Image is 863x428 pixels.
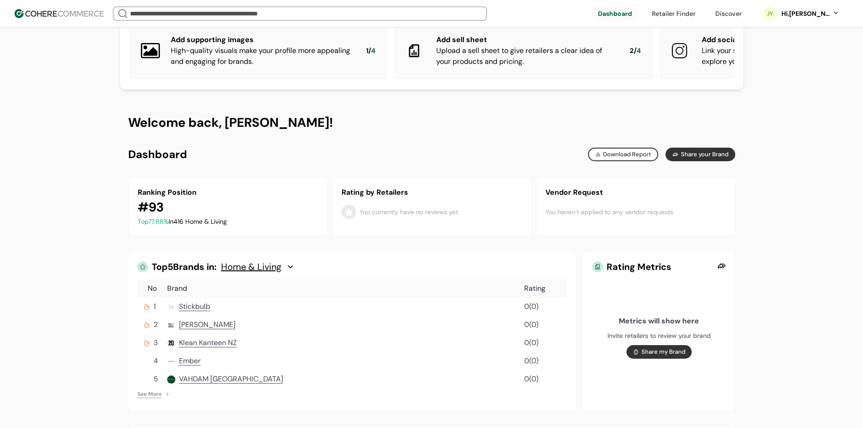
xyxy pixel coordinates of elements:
[592,261,714,272] div: Rating Metrics
[524,338,539,347] span: 0 ( 0 )
[167,283,522,294] div: Brand
[14,9,104,18] img: Cohere Logo
[545,187,726,198] div: Vendor Request
[342,187,522,198] div: Rating by Retailers
[781,9,830,19] div: Hi, [PERSON_NAME]
[171,45,352,67] div: High-quality visuals make your profile more appealing and engaging for brands.
[221,261,281,272] span: Home & Living
[619,316,699,327] div: Metrics will show here
[524,374,539,384] span: 0 ( 0 )
[524,283,565,294] div: Rating
[154,356,158,366] span: 4
[179,302,210,311] span: Stickbulb
[524,302,539,311] span: 0 ( 0 )
[630,46,634,56] span: 2
[152,261,217,272] span: Top 5 Brands in:
[636,46,641,56] span: 4
[179,356,201,365] span: Ember
[179,337,237,348] a: Klean Kanteen NZ
[137,390,162,398] a: See More
[154,319,158,330] span: 2
[524,356,539,365] span: 0 ( 0 )
[588,148,659,161] button: Download Report
[524,320,539,329] span: 0 ( 0 )
[128,114,735,131] h1: Welcome back, [PERSON_NAME]!
[627,345,692,359] button: Share my Brand
[154,301,156,312] span: 1
[154,374,158,385] span: 5
[138,187,318,198] div: Ranking Position
[179,356,201,366] a: Ember
[781,9,839,19] button: Hi,[PERSON_NAME]
[179,319,236,330] a: [PERSON_NAME]
[665,148,735,161] button: Share your Brand
[634,46,636,56] span: /
[545,198,726,226] div: You haven’t applied to any vendor requests
[139,283,165,294] div: No
[138,198,164,217] div: # 93
[169,217,227,226] span: In 416 Home & Living
[179,301,210,312] a: Stickbulb
[179,338,237,347] span: Klean Kanteen NZ
[154,337,158,348] span: 3
[171,34,352,45] div: Add supporting images
[179,374,283,385] a: VAHDAM [GEOGRAPHIC_DATA]
[128,148,187,161] h2: Dashboard
[179,320,236,329] span: [PERSON_NAME]
[371,46,376,56] span: 4
[360,207,459,217] div: You currently have no reviews yet.
[366,46,368,56] span: 1
[607,331,711,341] div: Invite retailers to review your brand
[368,46,371,56] span: /
[138,217,169,226] span: Top 77.88 %
[436,34,615,45] div: Add sell sheet
[436,45,615,67] div: Upload a sell sheet to give retailers a clear idea of your products and pricing.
